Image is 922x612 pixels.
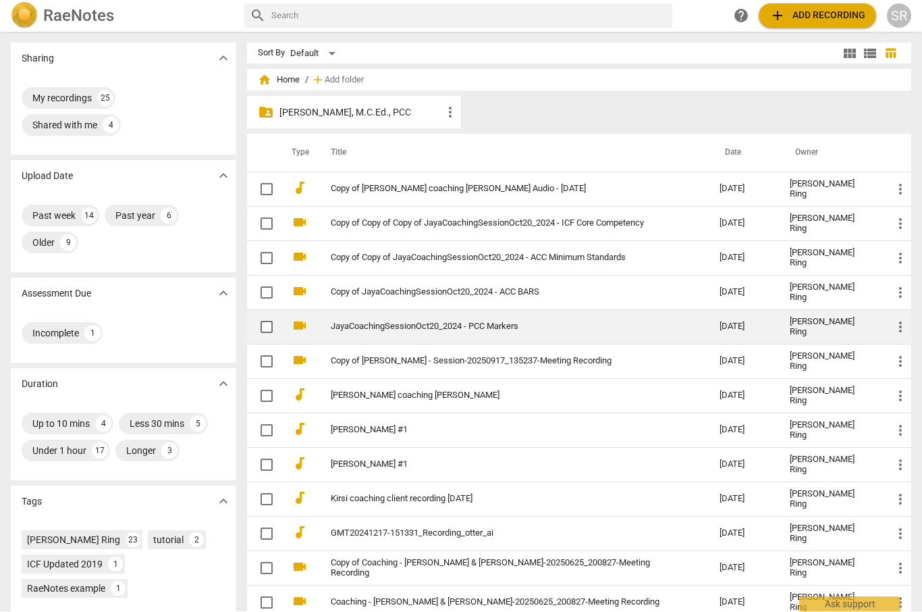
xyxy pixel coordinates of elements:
[126,533,140,548] div: 23
[215,286,232,302] span: expand_more
[258,74,271,87] span: home
[892,216,909,232] span: more_vert
[103,118,119,134] div: 4
[215,376,232,392] span: expand_more
[213,374,234,394] button: Show more
[213,284,234,304] button: Show more
[32,444,86,458] div: Under 1 hour
[292,215,308,231] span: videocam
[892,285,909,301] span: more_vert
[290,43,340,65] div: Default
[331,529,671,539] a: GMT20241217-151331_Recording_otter_ai
[292,284,308,300] span: videocam
[27,558,103,571] div: ICF Updated 2019
[292,525,308,541] span: audiotrack
[60,235,76,251] div: 9
[759,4,876,28] button: Upload
[292,559,308,576] span: videocam
[709,207,779,241] td: [DATE]
[709,276,779,310] td: [DATE]
[22,170,73,184] p: Upload Date
[862,46,878,62] span: view_list
[325,76,364,86] span: Add folder
[115,209,155,223] div: Past year
[292,180,308,197] span: audiotrack
[709,413,779,448] td: [DATE]
[790,455,871,476] div: [PERSON_NAME] Ring
[161,443,178,459] div: 3
[305,76,308,86] span: /
[258,105,274,121] span: folder_shared
[11,3,234,30] a: LogoRaeNotes
[709,345,779,379] td: [DATE]
[22,287,91,301] p: Assessment Due
[892,595,909,611] span: more_vert
[331,559,671,579] a: Copy of Coaching - [PERSON_NAME] & [PERSON_NAME]-20250625_200827-Meeting Recording
[311,74,325,87] span: add
[892,457,909,474] span: more_vert
[892,320,909,336] span: more_vert
[215,51,232,67] span: expand_more
[11,3,38,30] img: Logo
[292,353,308,369] span: videocam
[442,105,458,121] span: more_vert
[892,492,909,508] span: more_vert
[887,4,911,28] div: SR
[790,386,871,407] div: [PERSON_NAME] Ring
[215,494,232,510] span: expand_more
[331,219,671,229] a: Copy of Copy of Copy of JayaCoachingSessionOct20_2024 - ICF Core Competency
[709,379,779,413] td: [DATE]
[108,557,123,572] div: 1
[880,44,900,64] button: Table view
[331,598,671,608] a: Coaching - [PERSON_NAME] & [PERSON_NAME]-20250625_200827-Meeting Recording
[43,7,114,26] h2: RaeNotes
[189,533,204,548] div: 2
[111,582,126,596] div: 1
[331,391,671,401] a: [PERSON_NAME] coaching [PERSON_NAME]
[258,49,285,59] div: Sort By
[292,318,308,334] span: videocam
[790,490,871,510] div: [PERSON_NAME] Ring
[790,283,871,303] div: [PERSON_NAME] Ring
[27,582,105,596] div: RaeNotes example
[292,594,308,610] span: videocam
[892,182,909,198] span: more_vert
[22,378,58,392] p: Duration
[32,236,55,250] div: Older
[842,46,858,62] span: view_module
[884,47,897,60] span: table_chart
[126,444,156,458] div: Longer
[32,92,92,105] div: My recordings
[213,492,234,512] button: Show more
[271,5,668,27] input: Search
[331,357,671,367] a: Copy of [PERSON_NAME] - Session-20250917_135237-Meeting Recording
[790,421,871,441] div: [PERSON_NAME] Ring
[779,134,882,172] th: Owner
[32,327,79,340] div: Incomplete
[892,354,909,370] span: more_vert
[258,74,300,87] span: Home
[892,561,909,577] span: more_vert
[709,241,779,276] td: [DATE]
[860,44,880,64] button: List view
[84,326,101,342] div: 1
[709,310,779,345] td: [DATE]
[790,352,871,372] div: [PERSON_NAME] Ring
[892,423,909,439] span: more_vert
[292,422,308,438] span: audiotrack
[733,8,749,24] span: help
[769,8,786,24] span: add
[709,482,779,517] td: [DATE]
[292,490,308,507] span: audiotrack
[769,8,865,24] span: Add recording
[250,8,266,24] span: search
[92,443,108,459] div: 17
[331,494,671,505] a: Kirsi coaching client recording [DATE]
[153,534,184,547] div: tutorial
[292,456,308,472] span: audiotrack
[292,249,308,265] span: videocam
[799,597,900,612] div: Ask support
[840,44,860,64] button: Tile view
[32,209,76,223] div: Past week
[790,559,871,579] div: [PERSON_NAME] Ring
